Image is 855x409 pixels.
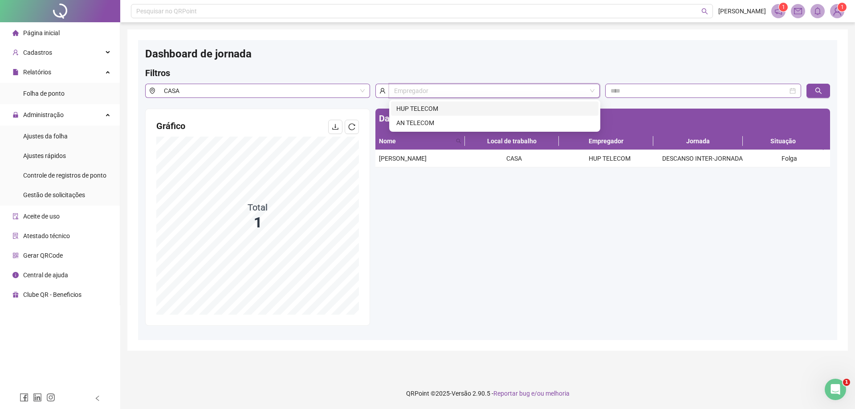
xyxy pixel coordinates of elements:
[779,3,788,12] sup: 1
[493,390,570,397] span: Reportar bug e/ou melhoria
[396,104,593,113] div: HUP TELECOM
[23,271,68,279] span: Central de ajuda
[23,172,106,179] span: Controle de registros de ponto
[145,68,170,78] span: Filtros
[20,393,28,402] span: facebook
[23,232,70,239] span: Atestado técnico
[653,133,743,150] th: Jornada
[559,133,653,150] th: Empregador
[815,87,822,94] span: search
[23,49,52,56] span: Cadastros
[23,213,60,220] span: Aceite de uso
[23,291,81,298] span: Clube QR - Beneficios
[23,252,63,259] span: Gerar QRCode
[12,112,19,118] span: lock
[12,213,19,219] span: audit
[12,292,19,298] span: gift
[379,155,427,162] span: [PERSON_NAME]
[701,8,708,15] span: search
[838,3,847,12] sup: Atualize o seu contato no menu Meus Dados
[396,118,593,128] div: AN TELECOM
[33,393,42,402] span: linkedin
[12,30,19,36] span: home
[23,133,68,140] span: Ajustes da folha
[465,133,559,150] th: Local de trabalho
[164,84,365,97] span: CASA
[657,150,748,167] td: DESCANSO INTER-JORNADA
[718,6,766,16] span: [PERSON_NAME]
[379,136,452,146] span: Nome
[794,7,802,15] span: mail
[145,84,159,98] span: environment
[454,134,463,148] span: search
[156,121,185,131] span: Gráfico
[466,150,562,167] td: CASA
[841,4,844,10] span: 1
[348,123,355,130] span: reload
[120,378,855,409] footer: QRPoint © 2025 - 2.90.5 -
[12,49,19,56] span: user-add
[452,390,471,397] span: Versão
[782,4,785,10] span: 1
[23,152,66,159] span: Ajustes rápidos
[562,150,657,167] td: HUP TELECOM
[12,233,19,239] span: solution
[12,272,19,278] span: info-circle
[748,150,830,167] td: Folga
[145,48,252,60] span: Dashboard de jornada
[743,133,823,150] th: Situação
[814,7,822,15] span: bell
[23,191,85,198] span: Gestão de solicitações
[825,379,846,400] iframe: Intercom live chat
[391,101,598,116] div: HUP TELECOM
[12,252,19,259] span: qrcode
[774,7,782,15] span: notification
[12,69,19,75] span: file
[843,379,850,386] span: 1
[94,395,101,401] span: left
[23,69,51,76] span: Relatórios
[456,138,461,144] span: search
[332,123,339,130] span: download
[23,111,64,118] span: Administração
[391,116,598,130] div: AN TELECOM
[46,393,55,402] span: instagram
[23,90,65,97] span: Folha de ponto
[375,84,389,98] span: user
[831,4,844,18] img: 81369
[379,113,404,124] span: Dados
[23,29,60,36] span: Página inicial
